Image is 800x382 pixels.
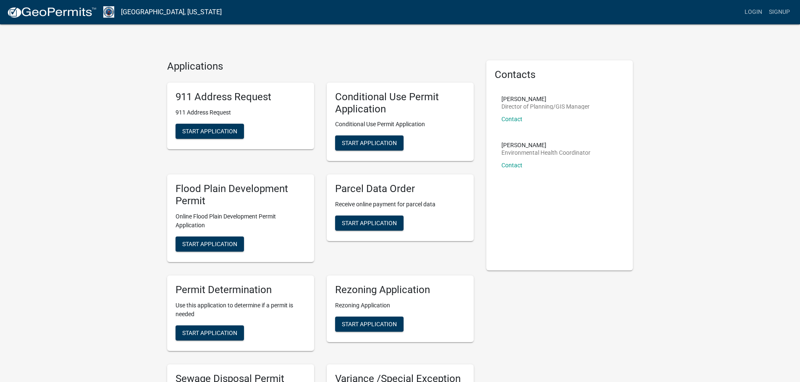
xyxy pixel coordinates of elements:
span: Start Application [342,140,397,146]
p: Director of Planning/GIS Manager [501,104,590,109]
span: Start Application [182,127,237,134]
img: Henry County, Iowa [103,6,114,18]
a: Signup [766,4,793,20]
p: [PERSON_NAME] [501,96,590,102]
span: Start Application [342,320,397,327]
h5: Conditional Use Permit Application [335,91,465,115]
p: Conditional Use Permit Application [335,120,465,129]
span: Start Application [342,220,397,226]
h5: Rezoning Application [335,284,465,296]
p: 911 Address Request [176,108,306,117]
p: Use this application to determine if a permit is needed [176,301,306,319]
a: [GEOGRAPHIC_DATA], [US_STATE] [121,5,222,19]
button: Start Application [335,216,404,231]
p: Rezoning Application [335,301,465,310]
a: Login [741,4,766,20]
h5: Contacts [495,69,625,81]
h5: Permit Determination [176,284,306,296]
button: Start Application [176,124,244,139]
button: Start Application [176,325,244,340]
p: Environmental Health Coordinator [501,150,590,156]
h5: Flood Plain Development Permit [176,183,306,207]
p: Receive online payment for parcel data [335,200,465,209]
p: Online Flood Plain Development Permit Application [176,212,306,230]
span: Start Application [182,329,237,336]
h5: Parcel Data Order [335,183,465,195]
h5: 911 Address Request [176,91,306,103]
p: [PERSON_NAME] [501,142,590,148]
button: Start Application [335,135,404,151]
h4: Applications [167,60,474,73]
span: Start Application [182,240,237,247]
button: Start Application [335,317,404,332]
a: Contact [501,116,522,122]
button: Start Application [176,236,244,252]
a: Contact [501,162,522,169]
